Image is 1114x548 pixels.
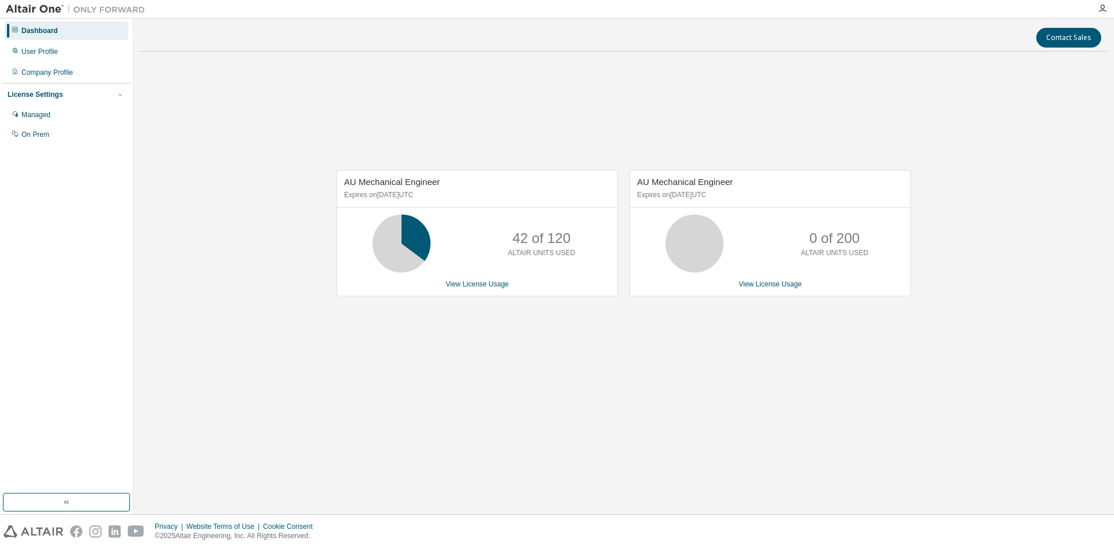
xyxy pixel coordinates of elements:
p: 42 of 120 [512,228,570,248]
img: linkedin.svg [108,525,121,538]
img: Altair One [6,3,151,15]
div: License Settings [8,90,63,99]
p: 0 of 200 [809,228,860,248]
p: ALTAIR UNITS USED [801,248,868,258]
img: instagram.svg [89,525,102,538]
p: ALTAIR UNITS USED [508,248,575,258]
img: facebook.svg [70,525,82,538]
div: On Prem [21,130,49,139]
p: Expires on [DATE] UTC [344,190,607,200]
a: View License Usage [739,280,802,288]
div: Dashboard [21,26,58,35]
span: AU Mechanical Engineer [344,177,440,187]
img: youtube.svg [128,525,144,538]
div: Cookie Consent [263,522,319,531]
div: User Profile [21,47,58,56]
button: Contact Sales [1036,28,1101,48]
p: © 2025 Altair Engineering, Inc. All Rights Reserved. [155,531,320,541]
div: Company Profile [21,68,73,77]
p: Expires on [DATE] UTC [637,190,900,200]
a: View License Usage [446,280,509,288]
div: Managed [21,110,50,119]
span: AU Mechanical Engineer [637,177,733,187]
img: altair_logo.svg [3,525,63,538]
div: Privacy [155,522,186,531]
div: Website Terms of Use [186,522,263,531]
